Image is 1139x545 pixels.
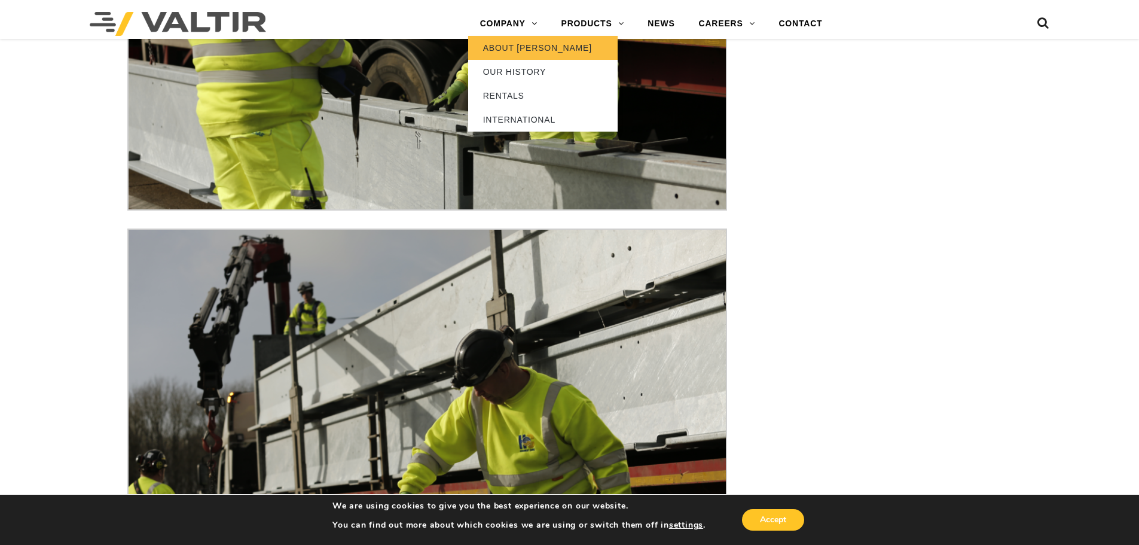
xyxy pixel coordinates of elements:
[332,520,706,531] p: You can find out more about which cookies we are using or switch them off in .
[549,12,636,36] a: PRODUCTS
[468,84,618,108] a: RENTALS
[468,60,618,84] a: OUR HISTORY
[767,12,834,36] a: CONTACT
[687,12,767,36] a: CAREERS
[636,12,686,36] a: NEWS
[90,12,266,36] img: Valtir
[669,520,703,531] button: settings
[468,108,618,132] a: INTERNATIONAL
[742,509,804,531] button: Accept
[332,501,706,511] p: We are using cookies to give you the best experience on our website.
[468,12,549,36] a: COMPANY
[468,36,618,60] a: ABOUT [PERSON_NAME]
